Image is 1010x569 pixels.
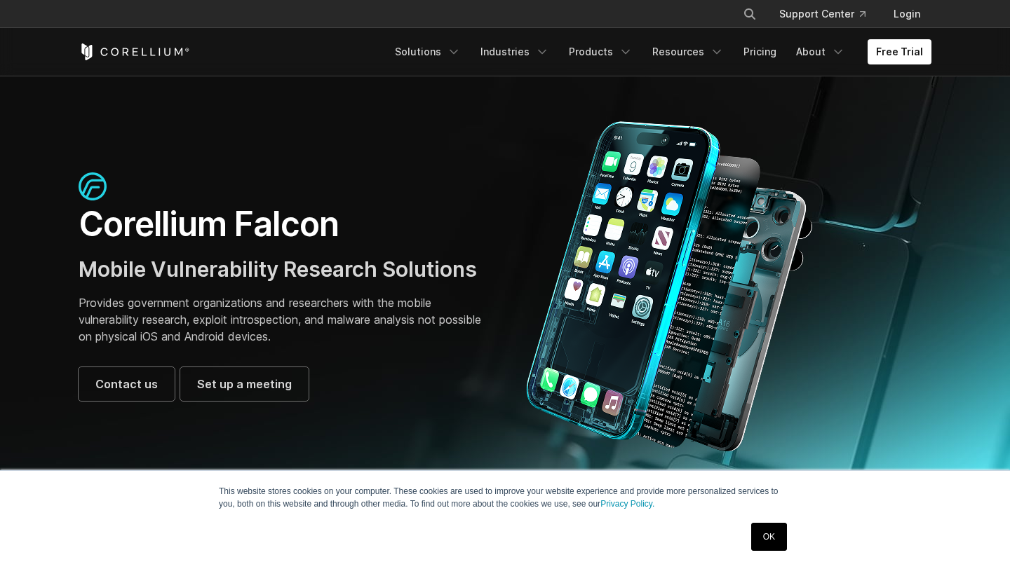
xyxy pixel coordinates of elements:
span: Contact us [95,376,158,392]
a: Products [560,39,641,64]
a: Support Center [768,1,877,27]
span: Mobile Vulnerability Research Solutions [79,256,477,282]
h1: Corellium Falcon [79,203,491,245]
a: Solutions [386,39,469,64]
a: About [788,39,854,64]
a: Industries [472,39,558,64]
a: Free Trial [868,39,931,64]
button: Search [737,1,762,27]
a: Pricing [735,39,785,64]
a: Login [882,1,931,27]
span: Set up a meeting [197,376,292,392]
p: Provides government organizations and researchers with the mobile vulnerability research, exploit... [79,294,491,345]
img: falcon-icon [79,172,107,200]
a: OK [751,523,787,551]
div: Navigation Menu [726,1,931,27]
img: Corellium_Falcon Hero 1 [519,121,821,453]
a: Resources [644,39,732,64]
a: Privacy Policy. [600,499,654,509]
a: Set up a meeting [180,367,309,401]
div: Navigation Menu [386,39,931,64]
a: Contact us [79,367,175,401]
a: Corellium Home [79,43,190,60]
p: This website stores cookies on your computer. These cookies are used to improve your website expe... [219,485,791,510]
